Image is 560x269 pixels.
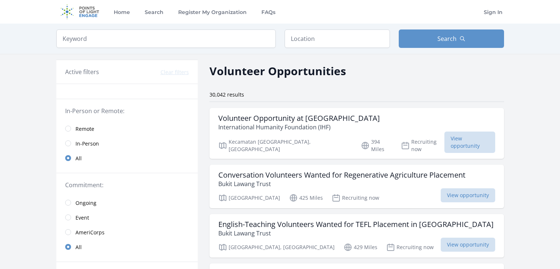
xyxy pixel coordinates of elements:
span: View opportunity [441,238,495,252]
input: Keyword [56,29,276,48]
a: Conversation Volunteers Wanted for Regenerative Agriculture Placement Bukit Lawang Trust [GEOGRAP... [209,165,504,208]
h3: English-Teaching Volunteers Wanted for TEFL Placement in [GEOGRAPHIC_DATA] [218,220,494,229]
a: AmeriCorps [56,225,198,240]
p: [GEOGRAPHIC_DATA], [GEOGRAPHIC_DATA] [218,243,335,252]
p: 394 Miles [361,138,392,153]
span: In-Person [75,140,99,147]
span: All [75,244,82,251]
span: 30,042 results [209,91,244,98]
a: Event [56,210,198,225]
span: Ongoing [75,199,96,207]
p: Recruiting now [386,243,434,252]
a: Volunteer Opportunity at [GEOGRAPHIC_DATA] International Humanity Foundation (IHF) Kecamatan [GEO... [209,108,504,159]
span: View opportunity [444,132,495,153]
p: Recruiting now [401,138,445,153]
h3: Active filters [65,67,99,76]
legend: Commitment: [65,181,189,189]
a: All [56,240,198,254]
span: AmeriCorps [75,229,105,236]
span: All [75,155,82,162]
a: Ongoing [56,195,198,210]
p: Bukit Lawang Trust [218,229,494,238]
p: International Humanity Foundation (IHF) [218,123,380,132]
a: All [56,151,198,165]
a: In-Person [56,136,198,151]
p: Recruiting now [332,193,379,202]
legend: In-Person or Remote: [65,106,189,115]
h2: Volunteer Opportunities [209,63,346,79]
h3: Conversation Volunteers Wanted for Regenerative Agriculture Placement [218,171,465,179]
a: Remote [56,121,198,136]
span: View opportunity [441,188,495,202]
p: [GEOGRAPHIC_DATA] [218,193,280,202]
span: Search [437,34,457,43]
input: Location [285,29,390,48]
p: 425 Miles [289,193,323,202]
button: Clear filters [161,69,189,76]
p: 429 Miles [344,243,377,252]
h3: Volunteer Opportunity at [GEOGRAPHIC_DATA] [218,114,380,123]
p: Bukit Lawang Trust [218,179,465,188]
p: Kecamatan [GEOGRAPHIC_DATA], [GEOGRAPHIC_DATA] [218,138,352,153]
button: Search [399,29,504,48]
span: Remote [75,125,94,133]
span: Event [75,214,89,221]
a: English-Teaching Volunteers Wanted for TEFL Placement in [GEOGRAPHIC_DATA] Bukit Lawang Trust [GE... [209,214,504,258]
